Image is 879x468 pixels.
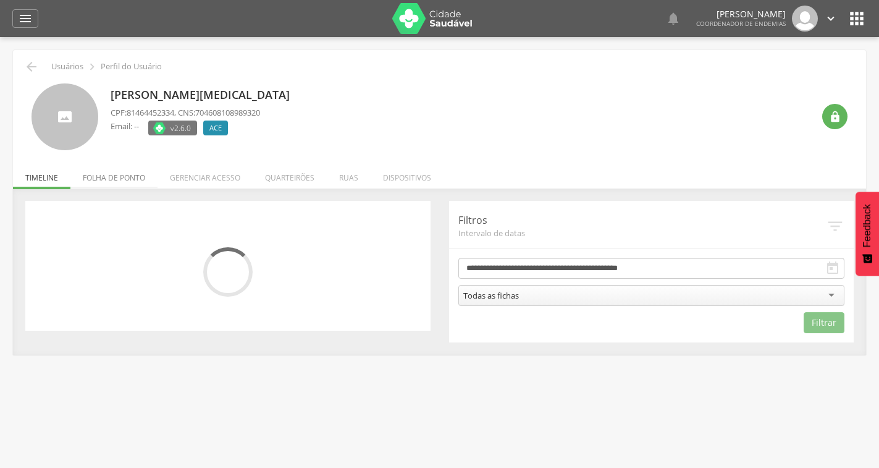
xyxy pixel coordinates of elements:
a:  [666,6,681,32]
li: Folha de ponto [70,160,158,189]
i:  [666,11,681,26]
span: 81464452334 [127,107,174,118]
i:  [847,9,867,28]
li: Gerenciar acesso [158,160,253,189]
li: Dispositivos [371,160,444,189]
i:  [826,217,844,236]
i:  [829,111,841,123]
p: [PERSON_NAME][MEDICAL_DATA] [111,87,296,103]
p: Email: -- [111,121,139,132]
li: Ruas [327,160,371,189]
span: Intervalo de datas [458,228,826,239]
p: Filtros [458,213,826,228]
button: Feedback - Mostrar pesquisa [856,192,879,276]
p: [PERSON_NAME] [696,10,786,19]
li: Quarteirões [253,160,327,189]
span: v2.6.0 [170,122,191,134]
span: ACE [209,123,222,133]
a:  [12,9,38,28]
i:  [825,261,840,276]
span: 704608108989320 [195,107,260,118]
div: Resetar senha [822,104,847,129]
i: Voltar [24,59,39,74]
span: Feedback [862,204,873,247]
a:  [824,6,838,32]
i:  [18,11,33,26]
i:  [85,60,99,74]
p: Usuários [51,62,83,72]
p: Perfil do Usuário [101,62,162,72]
p: CPF: , CNS: [111,107,260,119]
span: Coordenador de Endemias [696,19,786,28]
label: Versão do aplicativo [148,121,197,135]
i:  [824,12,838,25]
button: Filtrar [804,312,844,333]
div: Todas as fichas [463,290,519,301]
